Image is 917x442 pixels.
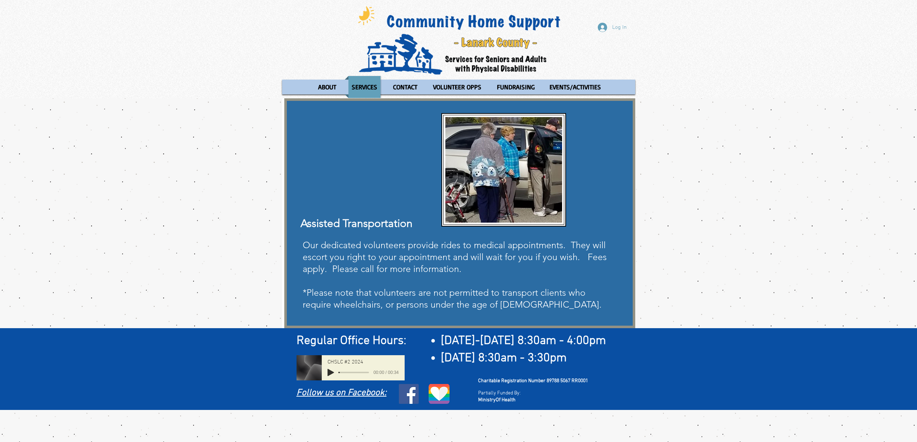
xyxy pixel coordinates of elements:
[426,76,488,98] a: VOLUNTEER OPPS
[282,76,635,98] nav: Site
[441,351,567,366] span: [DATE] 8:30am - 3:30pm
[315,76,339,98] p: ABOUT
[390,76,420,98] p: CONTACT
[301,217,413,230] span: Assisted Transportation
[399,384,419,404] ul: Social Bar
[478,397,496,403] span: Ministry
[297,334,406,348] span: Regular Office Hours:
[546,76,604,98] p: EVENTS/ACTIVITIES
[430,76,485,98] p: VOLUNTEER OPPS
[348,76,380,98] p: SERVICES
[297,388,387,398] a: Follow us on Facebook:
[543,76,608,98] a: EVENTS/ACTIVITIES
[478,390,521,396] span: Partially Funded By:
[494,76,538,98] p: FUNDRAISING
[328,369,334,376] button: Play
[328,360,363,365] span: CHSLC #2 2024
[428,384,450,404] img: LGBTQ logo.png
[303,287,602,310] span: *Please note that volunteers are not permitted to transport clients who require wheelchairs, or p...
[297,332,626,350] h2: ​
[345,76,384,98] a: SERVICES
[303,240,607,274] span: Our dedicated volunteers provide rides to medical appointments. They will escort you right to you...
[369,369,399,376] span: 00:00 / 00:34
[311,76,343,98] a: ABOUT
[478,378,588,384] span: Charitable Registration Number 89788 5067 RR0001
[490,76,541,98] a: FUNDRAISING
[386,76,424,98] a: CONTACT
[593,21,632,34] button: Log In
[496,397,516,403] span: Of Health
[610,24,629,31] span: Log In
[399,384,419,404] img: Facebook
[445,117,562,223] img: Clients Ed and Sally Conroy Volunteer Na
[441,334,606,348] span: [DATE]-[DATE] 8:30am - 4:00pm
